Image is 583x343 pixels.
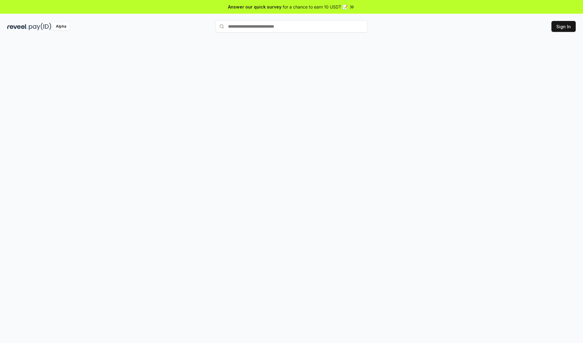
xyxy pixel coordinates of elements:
button: Sign In [551,21,576,32]
span: for a chance to earn 10 USDT 📝 [283,4,348,10]
div: Alpha [53,23,70,30]
span: Answer our quick survey [228,4,281,10]
img: reveel_dark [7,23,28,30]
img: pay_id [29,23,51,30]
